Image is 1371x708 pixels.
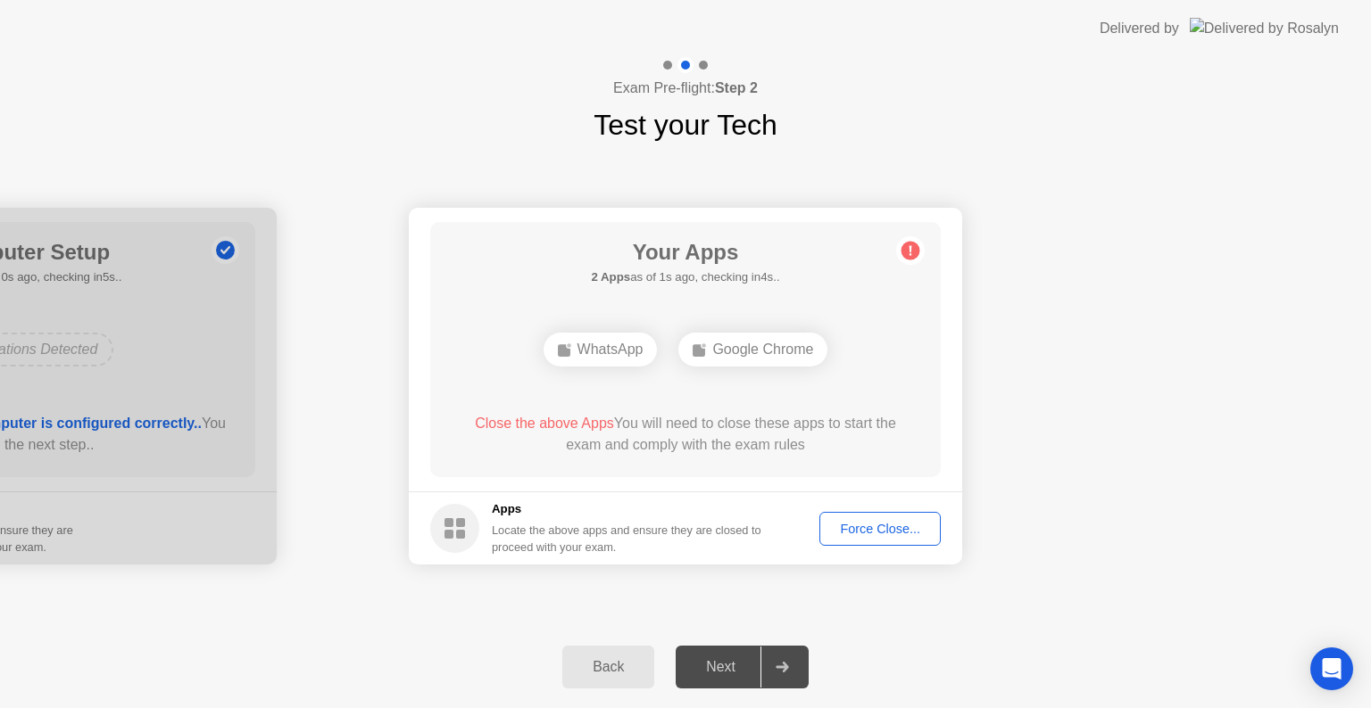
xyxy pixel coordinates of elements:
span: Close the above Apps [475,416,614,431]
div: Back [568,659,649,675]
h5: Apps [492,500,762,518]
div: Open Intercom Messenger [1310,647,1353,690]
div: Google Chrome [678,333,827,366]
h4: Exam Pre-flight: [613,78,758,99]
b: 2 Apps [591,270,630,284]
div: Force Close... [826,522,935,536]
div: WhatsApp [544,333,658,366]
div: Delivered by [1100,18,1179,39]
h1: Your Apps [591,236,779,268]
img: Delivered by Rosalyn [1190,18,1339,38]
h5: as of 1s ago, checking in4s.. [591,268,779,286]
div: Locate the above apps and ensure they are closed to proceed with your exam. [492,522,762,556]
button: Next [676,646,809,688]
button: Force Close... [819,512,941,546]
button: Back [562,646,654,688]
div: Next [681,659,760,675]
b: Step 2 [715,80,758,95]
div: You will need to close these apps to start the exam and comply with the exam rules [456,413,916,456]
h1: Test your Tech [594,103,777,146]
